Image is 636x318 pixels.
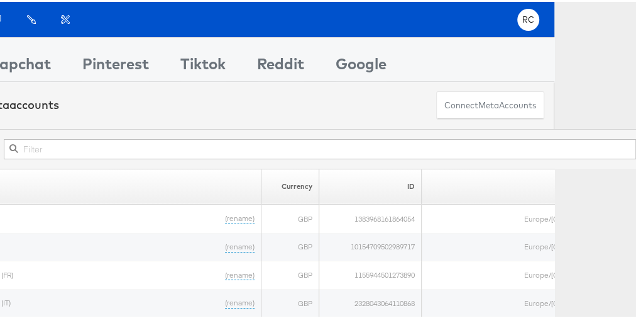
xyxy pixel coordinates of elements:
td: 1155944501273890 [319,259,422,288]
th: Currency [261,167,319,203]
td: Europe/[GEOGRAPHIC_DATA] [421,203,628,231]
td: GBP [261,231,319,259]
a: (rename) [225,296,255,307]
div: Pinterest [82,51,149,79]
td: Europe/[GEOGRAPHIC_DATA] [421,231,628,259]
button: ConnectmetaAccounts [436,89,544,118]
th: Timezone [421,167,628,203]
td: 1383968161864054 [319,203,422,231]
span: RC [522,14,535,22]
td: 10154709502989717 [319,231,422,259]
div: Reddit [257,51,304,79]
td: GBP [261,259,319,288]
a: (rename) [225,240,255,251]
td: 2328043064110868 [319,287,422,315]
td: Europe/[GEOGRAPHIC_DATA] [421,259,628,288]
td: GBP [261,203,319,231]
a: (rename) [225,212,255,222]
span: meta [478,98,499,110]
td: GBP [261,287,319,315]
input: Filter [4,137,636,157]
div: Tiktok [180,51,226,79]
a: (rename) [225,268,255,279]
td: Europe/[GEOGRAPHIC_DATA] [421,287,628,315]
div: Google [336,51,387,79]
th: ID [319,167,422,203]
